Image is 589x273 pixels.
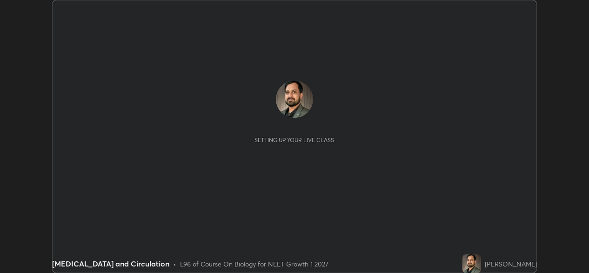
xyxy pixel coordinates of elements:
[485,259,537,269] div: [PERSON_NAME]
[173,259,176,269] div: •
[180,259,328,269] div: L96 of Course On Biology for NEET Growth 1 2027
[462,254,481,273] img: c6f1f51b65ab405e8839512a486be057.jpg
[52,258,169,269] div: [MEDICAL_DATA] and Circulation
[254,136,334,143] div: Setting up your live class
[276,81,313,118] img: c6f1f51b65ab405e8839512a486be057.jpg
